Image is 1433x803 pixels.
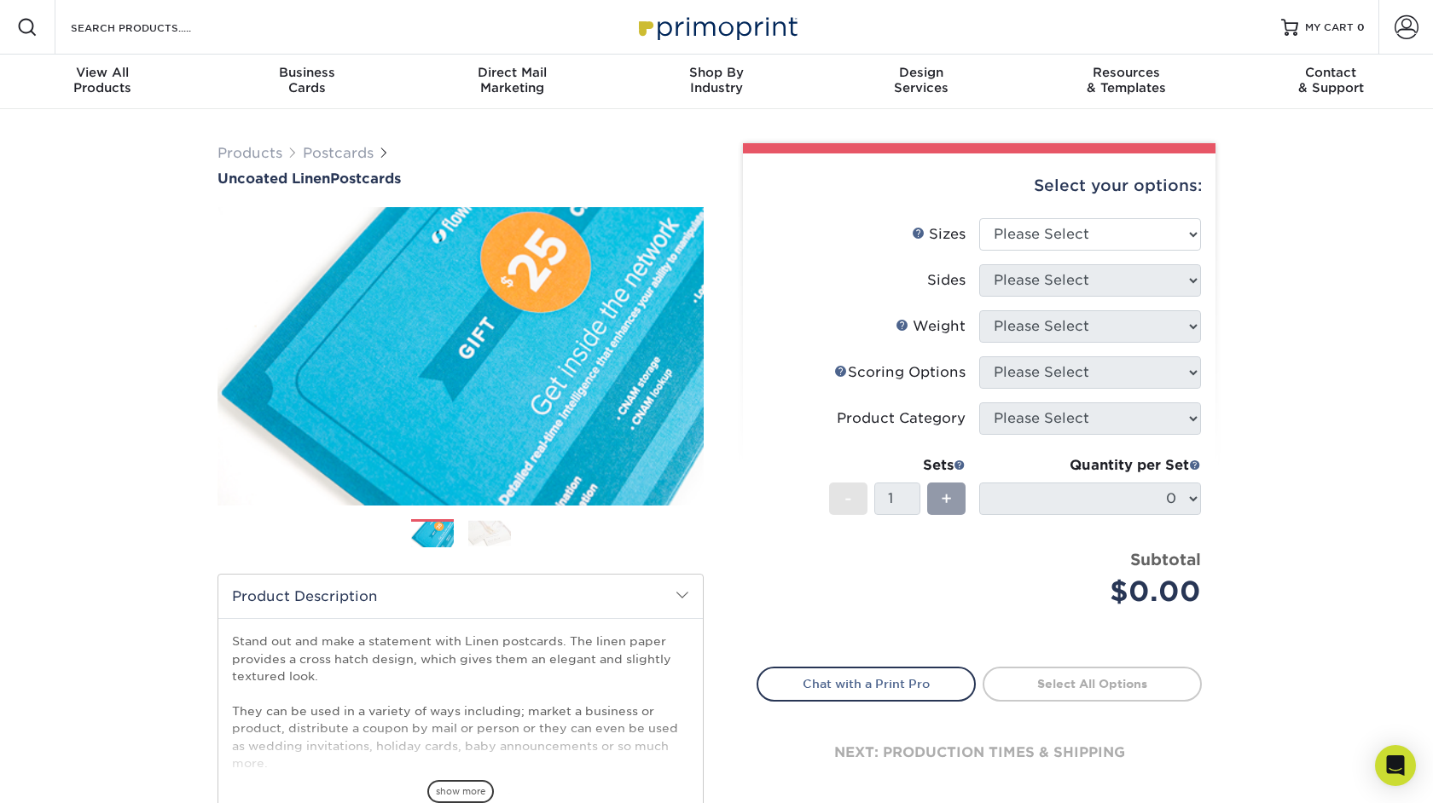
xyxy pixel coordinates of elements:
[819,55,1024,109] a: DesignServices
[303,145,374,161] a: Postcards
[1305,20,1354,35] span: MY CART
[218,188,704,524] img: Uncoated Linen 01
[819,65,1024,80] span: Design
[427,780,494,803] span: show more
[205,65,409,80] span: Business
[614,65,819,95] div: Industry
[1130,550,1201,569] strong: Subtotal
[218,170,330,187] span: Uncoated Linen
[1228,55,1433,109] a: Contact& Support
[614,65,819,80] span: Shop By
[979,455,1201,476] div: Quantity per Set
[409,55,614,109] a: Direct MailMarketing
[757,667,976,701] a: Chat with a Print Pro
[218,170,704,187] a: Uncoated LinenPostcards
[983,667,1202,701] a: Select All Options
[614,55,819,109] a: Shop ByIndustry
[409,65,614,95] div: Marketing
[757,153,1202,218] div: Select your options:
[927,270,966,291] div: Sides
[992,571,1201,612] div: $0.00
[1357,21,1365,33] span: 0
[218,145,282,161] a: Products
[819,65,1024,95] div: Services
[844,486,852,511] span: -
[834,362,966,383] div: Scoring Options
[1228,65,1433,80] span: Contact
[1228,65,1433,95] div: & Support
[411,520,454,550] img: Postcards 01
[1024,65,1228,95] div: & Templates
[631,9,802,45] img: Primoprint
[1024,55,1228,109] a: Resources& Templates
[896,316,966,337] div: Weight
[1375,745,1416,786] div: Open Intercom Messenger
[205,55,409,109] a: BusinessCards
[218,170,704,187] h1: Postcards
[69,17,235,38] input: SEARCH PRODUCTS.....
[468,520,511,546] img: Postcards 02
[205,65,409,95] div: Cards
[837,408,966,429] div: Product Category
[829,455,966,476] div: Sets
[1024,65,1228,80] span: Resources
[409,65,614,80] span: Direct Mail
[218,575,703,618] h2: Product Description
[941,486,952,511] span: +
[912,224,966,245] div: Sizes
